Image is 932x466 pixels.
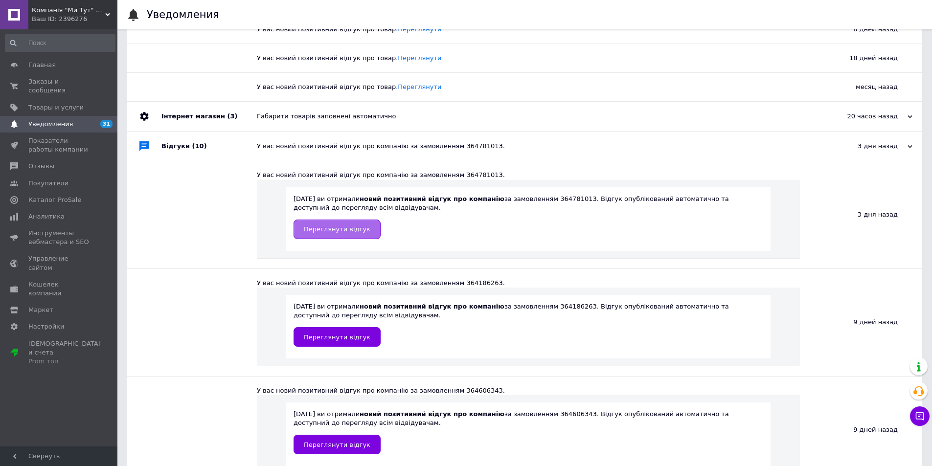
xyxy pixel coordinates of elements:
[28,306,53,314] span: Маркет
[257,112,815,121] div: Габарити товарів заповнені автоматично
[294,302,763,347] div: [DATE] ви отримали за замовленням 364186263. Відгук опублікований автоматично та доступний до пер...
[800,161,922,268] div: 3 дня назад
[28,61,56,69] span: Главная
[28,162,54,171] span: Отзывы
[304,333,370,341] span: Переглянути відгук
[192,142,207,150] span: (10)
[28,357,101,366] div: Prom топ
[398,83,441,90] a: Переглянути
[815,112,912,121] div: 20 часов назад
[28,120,73,129] span: Уведомления
[304,441,370,448] span: Переглянути відгук
[294,195,763,239] div: [DATE] ви отримали за замовленням 364781013. Відгук опублікований автоматично та доступний до пер...
[257,54,800,63] div: У вас новий позитивний відгук про товар.
[28,179,68,188] span: Покупатели
[227,112,237,120] span: (3)
[32,15,117,23] div: Ваш ID: 2396276
[360,195,504,202] b: новий позитивний відгук про компанію
[257,279,800,288] div: У вас новий позитивний відгук про компанію за замовленням 364186263.
[800,73,922,101] div: месяц назад
[28,136,91,154] span: Показатели работы компании
[294,220,381,239] a: Переглянути відгук
[28,280,91,298] span: Кошелек компании
[28,196,81,204] span: Каталог ProSale
[294,435,381,454] a: Переглянути відгук
[360,410,504,418] b: новий позитивний відгук про компанію
[257,142,815,151] div: У вас новий позитивний відгук про компанію за замовленням 364781013.
[257,171,800,179] div: У вас новий позитивний відгук про компанію за замовленням 364781013.
[28,339,101,366] span: [DEMOGRAPHIC_DATA] и счета
[257,83,800,91] div: У вас новий позитивний відгук про товар.
[32,6,105,15] span: Компанія "Ми Тут" Запчастини на китайські авто
[304,225,370,233] span: Переглянути відгук
[257,386,800,395] div: У вас новий позитивний відгук про компанію за замовленням 364606343.
[800,44,922,72] div: 18 дней назад
[398,54,441,62] a: Переглянути
[815,142,912,151] div: 3 дня назад
[5,34,115,52] input: Поиск
[398,25,441,33] a: Переглянути
[28,322,64,331] span: Настройки
[28,103,84,112] span: Товары и услуги
[147,9,219,21] h1: Уведомления
[360,303,504,310] b: новий позитивний відгук про компанію
[800,269,922,376] div: 9 дней назад
[910,406,930,426] button: Чат с покупателем
[161,102,257,131] div: Інтернет магазин
[161,132,257,161] div: Відгуки
[100,120,113,128] span: 31
[294,410,763,454] div: [DATE] ви отримали за замовленням 364606343. Відгук опублікований автоматично та доступний до пер...
[28,212,65,221] span: Аналитика
[28,254,91,272] span: Управление сайтом
[28,229,91,246] span: Инструменты вебмастера и SEO
[294,327,381,347] a: Переглянути відгук
[28,77,91,95] span: Заказы и сообщения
